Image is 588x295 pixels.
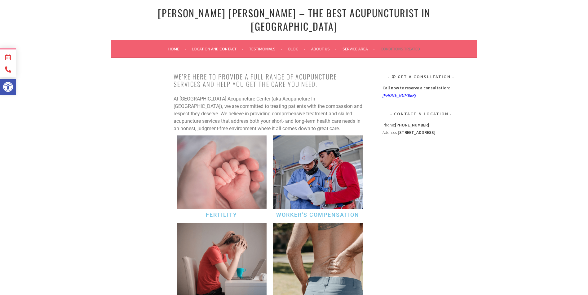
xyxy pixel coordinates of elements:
a: Home [168,45,186,53]
a: Fertility [206,212,237,218]
img: irvine acupuncture for workers compensation [273,135,363,209]
strong: Call now to reserve a consultation: [382,85,450,91]
h3: Contact & Location [382,110,460,118]
a: Worker's Compensation [276,212,359,218]
h3: ✆ Get A Consultation [382,73,460,80]
a: Service Area [343,45,375,53]
a: [PERSON_NAME] [PERSON_NAME] – The Best Acupuncturist In [GEOGRAPHIC_DATA] [158,6,431,33]
a: [PHONE_NUMBER] [382,92,416,98]
img: Irvine Acupuncture for Fertility and infertility [177,135,267,209]
strong: [PHONE_NUMBER] [395,122,429,128]
a: Testimonials [249,45,282,53]
a: Location and Contact [192,45,243,53]
a: About Us [311,45,337,53]
a: Blog [288,45,305,53]
a: Conditions Treated [381,45,420,53]
div: Address: [382,121,460,213]
p: At [GEOGRAPHIC_DATA] Acupuncture Center (aka Acupuncture In [GEOGRAPHIC_DATA]), we are committed ... [174,95,366,132]
div: Phone: [382,121,460,129]
strong: [STREET_ADDRESS] [398,130,435,135]
h2: We’re here to provide a full range of acupuncture services and help you get the care you need. [174,73,366,88]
